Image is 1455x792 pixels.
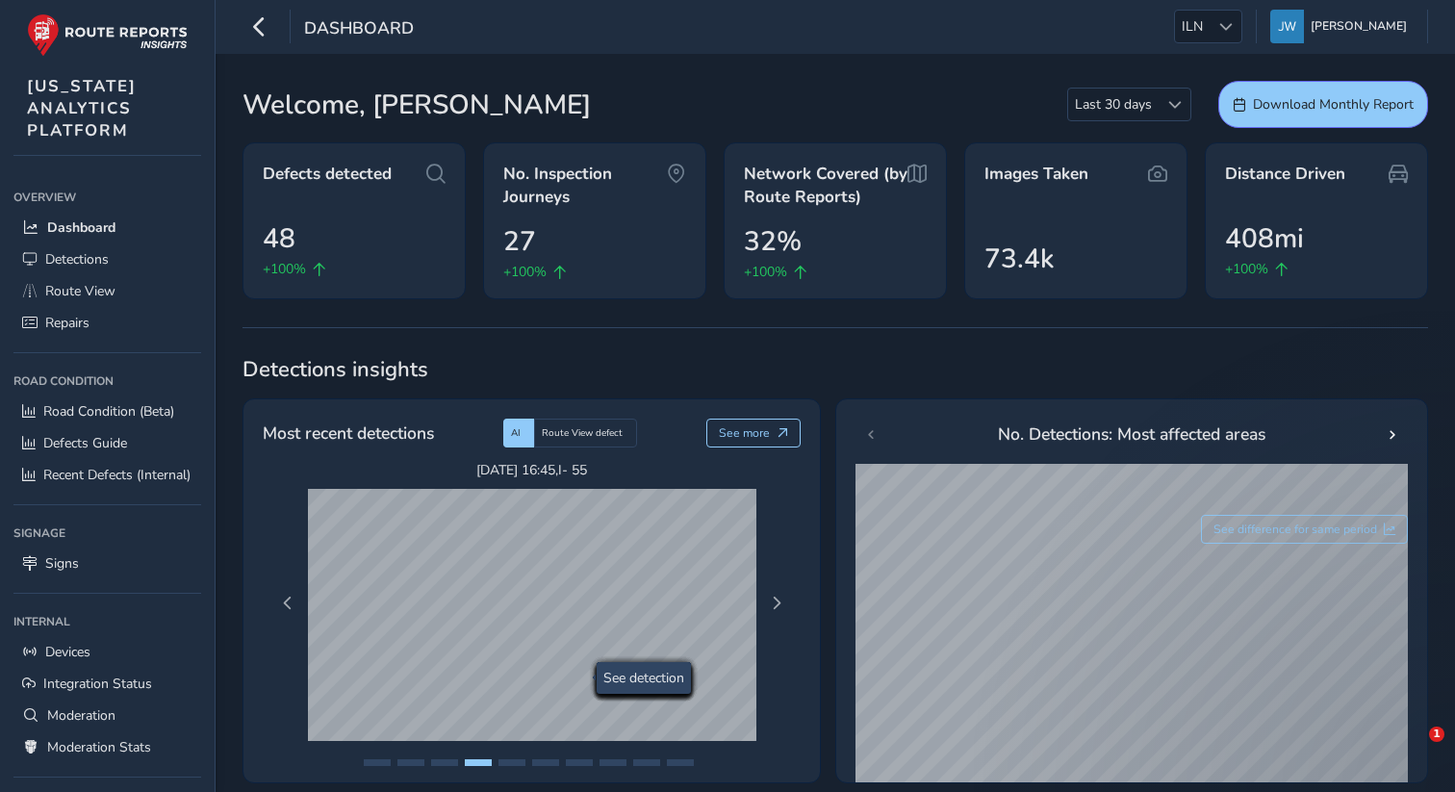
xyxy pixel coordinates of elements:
span: Defects detected [263,163,392,186]
button: Page 2 [397,759,424,766]
a: Signs [13,548,201,579]
button: Page 5 [498,759,525,766]
span: Last 30 days [1068,89,1159,120]
span: Images Taken [984,163,1088,186]
button: Download Monthly Report [1218,81,1428,128]
div: Route View defect [534,419,637,447]
span: Network Covered (by Route Reports) [744,163,907,208]
span: 27 [503,221,536,262]
span: AI [511,426,521,440]
span: Recent Defects (Internal) [43,466,191,484]
span: No. Detections: Most affected areas [998,422,1265,447]
a: Devices [13,636,201,668]
button: See more [706,419,802,447]
a: Road Condition (Beta) [13,396,201,427]
button: See difference for same period [1201,515,1409,544]
a: Integration Status [13,668,201,700]
button: Page 4 [465,759,492,766]
span: Detections [45,250,109,268]
span: 48 [263,218,295,259]
span: +100% [1225,259,1268,279]
span: Defects Guide [43,434,127,452]
span: Detections insights [242,355,1428,384]
span: Dashboard [47,218,115,237]
a: Recent Defects (Internal) [13,459,201,491]
button: Page 7 [566,759,593,766]
button: Page 3 [431,759,458,766]
img: rr logo [27,13,188,57]
a: Moderation Stats [13,731,201,763]
span: See difference for same period [1213,522,1377,537]
span: Moderation Stats [47,738,151,756]
a: Moderation [13,700,201,731]
span: [DATE] 16:45 , I- 55 [308,461,756,479]
span: +100% [744,262,787,282]
a: Dashboard [13,212,201,243]
span: Download Monthly Report [1253,95,1414,114]
span: No. Inspection Journeys [503,163,667,208]
span: 408mi [1225,218,1304,259]
span: Moderation [47,706,115,725]
span: Route View defect [542,426,623,440]
div: AI [503,419,534,447]
a: Repairs [13,307,201,339]
span: See more [719,425,770,441]
span: Route View [45,282,115,300]
button: Page 8 [600,759,626,766]
span: 1 [1429,727,1444,742]
span: +100% [263,259,306,279]
span: Most recent detections [263,421,434,446]
a: Defects Guide [13,427,201,459]
div: Signage [13,519,201,548]
span: Dashboard [304,16,414,43]
span: Signs [45,554,79,573]
span: Road Condition (Beta) [43,402,174,421]
div: Internal [13,607,201,636]
button: Page 10 [667,759,694,766]
button: Page 1 [364,759,391,766]
span: Distance Driven [1225,163,1345,186]
button: [PERSON_NAME] [1270,10,1414,43]
img: diamond-layout [1270,10,1304,43]
span: Repairs [45,314,89,332]
span: 32% [744,221,802,262]
a: Detections [13,243,201,275]
a: Route View [13,275,201,307]
button: Next Page [763,590,790,617]
span: [US_STATE] ANALYTICS PLATFORM [27,75,137,141]
button: Previous Page [274,590,301,617]
span: +100% [503,262,547,282]
span: Integration Status [43,675,152,693]
span: Devices [45,643,90,661]
div: Road Condition [13,367,201,396]
span: ILN [1175,11,1210,42]
span: 73.4k [984,239,1054,279]
button: Page 6 [532,759,559,766]
button: Page 9 [633,759,660,766]
span: [PERSON_NAME] [1311,10,1407,43]
div: Overview [13,183,201,212]
iframe: Intercom live chat [1390,727,1436,773]
span: Welcome, [PERSON_NAME] [242,85,591,125]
